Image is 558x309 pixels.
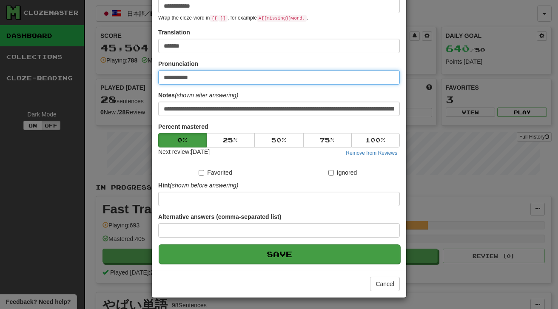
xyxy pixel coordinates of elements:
em: (shown after answering) [175,92,238,99]
input: Favorited [199,170,204,176]
small: Wrap the cloze-word in , for example . [158,15,308,21]
div: Next review: [DATE] [158,147,210,158]
code: A {{ missing }} word. [257,15,307,22]
em: (shown before answering) [170,182,238,189]
input: Ignored [328,170,334,176]
label: Pronunciation [158,60,198,68]
label: Ignored [328,168,357,177]
label: Alternative answers (comma-separated list) [158,213,281,221]
label: Notes [158,91,238,99]
button: Remove from Reviews [343,148,400,158]
button: 75% [303,133,352,147]
div: Percent mastered [158,133,400,147]
label: Translation [158,28,190,37]
button: 0% [158,133,207,147]
code: }} [219,15,228,22]
code: {{ [210,15,219,22]
label: Favorited [199,168,232,177]
label: Percent mastered [158,122,208,131]
label: Hint [158,181,238,190]
button: 25% [207,133,255,147]
button: Save [159,244,400,264]
button: Cancel [370,277,400,291]
button: 50% [255,133,303,147]
button: 100% [351,133,400,147]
